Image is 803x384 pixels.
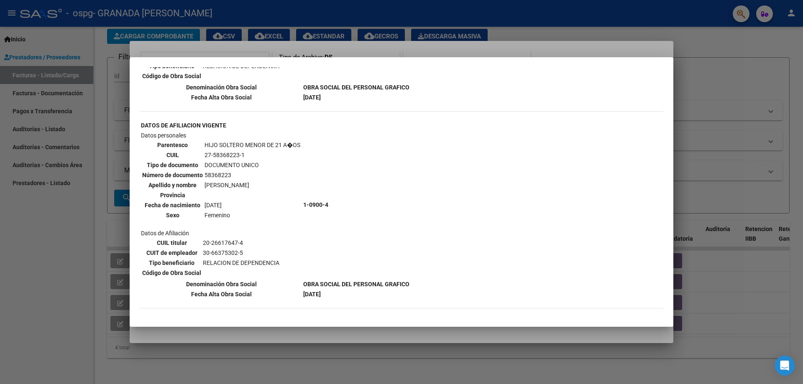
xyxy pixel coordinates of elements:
[142,258,202,267] th: Tipo beneficiario
[202,258,280,267] td: RELACION DE DEPENDENCIA
[142,181,203,190] th: Apellido y nombre
[204,170,301,180] td: 58368223
[141,122,226,129] b: DATOS DE AFILIACION VIGENTE
[142,238,202,247] th: CUIL titular
[142,160,203,170] th: Tipo de documento
[142,211,203,220] th: Sexo
[142,248,202,257] th: CUIT de empleador
[142,268,202,277] th: Código de Obra Social
[141,290,302,299] th: Fecha Alta Obra Social
[204,201,301,210] td: [DATE]
[141,131,302,279] td: Datos personales Datos de Afiliación
[204,160,301,170] td: DOCUMENTO UNICO
[142,201,203,210] th: Fecha de nacimiento
[303,94,321,101] b: [DATE]
[204,211,301,220] td: Femenino
[142,191,203,200] th: Provincia
[303,281,409,287] b: OBRA SOCIAL DEL PERSONAL GRAFICO
[303,201,328,208] b: 1-0900-4
[141,83,302,92] th: Denominación Obra Social
[202,238,280,247] td: 20-26617647-4
[141,280,302,289] th: Denominación Obra Social
[204,181,301,190] td: [PERSON_NAME]
[142,71,202,81] th: Código de Obra Social
[303,84,409,91] b: OBRA SOCIAL DEL PERSONAL GRAFICO
[142,140,203,150] th: Parentesco
[142,150,203,160] th: CUIL
[204,140,301,150] td: HIJO SOLTERO MENOR DE 21 A�OS
[202,248,280,257] td: 30-66375302-5
[775,356,795,376] div: Open Intercom Messenger
[141,93,302,102] th: Fecha Alta Obra Social
[142,170,203,180] th: Número de documento
[204,150,301,160] td: 27-58368223-1
[303,291,321,298] b: [DATE]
